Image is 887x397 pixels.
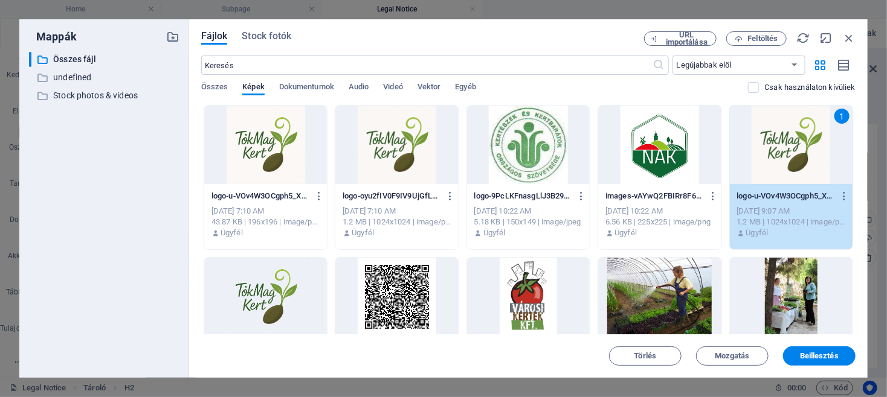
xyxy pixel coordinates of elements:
[29,52,31,67] div: ​
[746,227,769,238] p: Ügyfél
[796,31,810,45] i: Újratöltés
[696,346,769,366] button: Mozgatás
[221,227,243,238] p: Ügyfél
[383,80,402,97] span: Videó
[343,191,440,202] p: logo-oyu2fIV0F9IV9UjGfLhEag.png
[29,29,77,45] p: Mappák
[474,191,572,202] p: logo-9PcLKFnasgLlJ3B29mAFOg.jpg
[53,89,157,103] p: Stock photos & videos
[349,80,369,97] span: Audio
[242,80,264,97] span: Képek
[474,217,582,227] div: 5.18 KB | 150x149 | image/jpeg
[634,352,657,360] span: Törlés
[474,206,582,217] div: [DATE] 10:22 AM
[242,29,291,43] span: Stock fotók
[5,5,85,15] a: Skip to main content
[29,70,179,85] div: undefined
[201,56,653,75] input: Keresés
[201,80,228,97] span: Összes
[201,29,228,43] span: Fájlok
[819,31,833,45] i: Minimalizálás
[605,217,714,227] div: 6.56 KB | 225x225 | image/png
[737,206,845,217] div: [DATE] 9:07 AM
[29,88,179,103] div: Stock photos & videos
[609,346,682,366] button: Törlés
[842,31,856,45] i: Bezárás
[737,217,845,227] div: 1.2 MB | 1024x1024 | image/png
[166,30,179,43] i: Új mappa létrehozása
[211,191,309,202] p: logo-u-VOv4W3OCgph5_XR2s8Vg-Q9fTex2zZMgCGQdMZ9U2WQ.png
[605,191,703,202] p: images-vAYwQ2FBIRr8F6057j-EKQ.png
[834,109,850,124] div: 1
[644,31,717,46] button: URL importálása
[800,352,839,360] span: Beillesztés
[343,217,451,227] div: 1.2 MB | 1024x1024 | image/png
[662,31,711,46] span: URL importálása
[765,82,856,93] p: Csak azokat a fájlokat jeleníti meg, amelyek nincsenek használatban a weboldalon. Az ebben a munk...
[211,206,320,217] div: [DATE] 7:10 AM
[614,227,637,238] p: Ügyfél
[783,346,856,366] button: Beillesztés
[483,227,506,238] p: Ügyfél
[748,35,778,42] span: Feltöltés
[211,217,320,227] div: 43.87 KB | 196x196 | image/png
[343,206,451,217] div: [DATE] 7:10 AM
[715,352,750,360] span: Mozgatás
[737,191,834,202] p: logo-u-VOv4W3OCgph5_XR2s8Vg.png
[726,31,787,46] button: Feltöltés
[455,80,476,97] span: Egyéb
[53,71,157,84] p: undefined
[279,80,334,97] span: Dokumentumok
[352,227,374,238] p: Ügyfél
[605,206,714,217] div: [DATE] 10:22 AM
[53,52,157,66] p: Összes fájl
[418,80,441,97] span: Vektor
